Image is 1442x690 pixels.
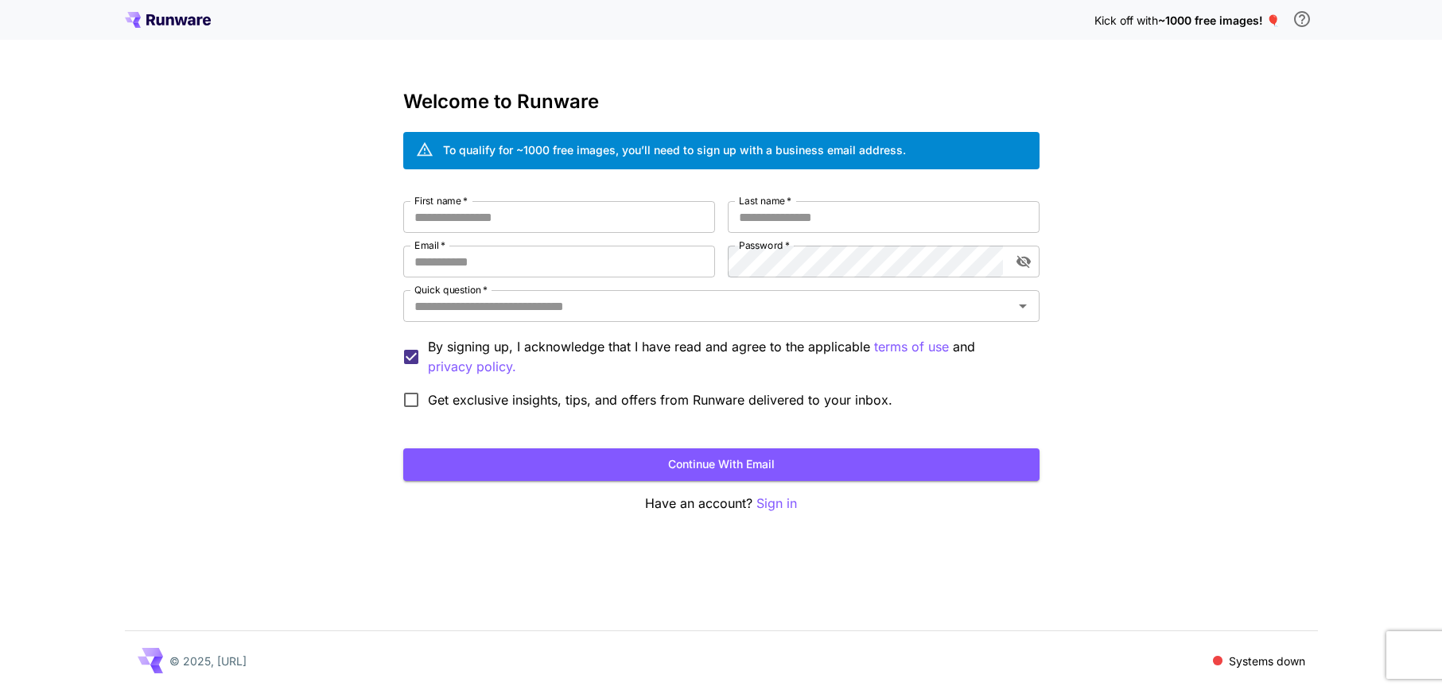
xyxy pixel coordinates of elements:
p: By signing up, I acknowledge that I have read and agree to the applicable and [428,337,1027,377]
label: First name [414,194,468,207]
label: Email [414,238,445,252]
label: Password [739,238,790,252]
button: In order to qualify for free credit, you need to sign up with a business email address and click ... [1286,3,1318,35]
label: Quick question [414,283,488,297]
span: ~1000 free images! 🎈 [1158,14,1280,27]
p: terms of use [874,337,949,357]
button: Continue with email [403,448,1040,481]
button: By signing up, I acknowledge that I have read and agree to the applicable and privacy policy. [874,337,949,357]
label: Last name [739,194,791,207]
p: Systems down [1229,653,1305,669]
span: Get exclusive insights, tips, and offers from Runware delivered to your inbox. [428,390,892,409]
button: toggle password visibility [1009,247,1038,276]
button: Sign in [756,494,797,514]
p: © 2025, [URL] [169,653,247,669]
p: Have an account? [403,494,1040,514]
span: Kick off with [1094,14,1158,27]
p: privacy policy. [428,357,516,377]
button: By signing up, I acknowledge that I have read and agree to the applicable terms of use and [428,357,516,377]
button: Open [1012,295,1034,317]
div: To qualify for ~1000 free images, you’ll need to sign up with a business email address. [443,141,906,158]
h3: Welcome to Runware [403,91,1040,113]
